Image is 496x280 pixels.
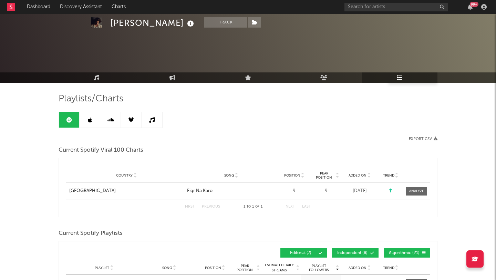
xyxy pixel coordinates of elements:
span: Playlists/Charts [59,95,123,103]
span: Editorial ( 7 ) [285,251,317,255]
div: [DATE] [342,188,377,194]
button: 99+ [468,4,473,10]
button: Previous [202,205,220,209]
button: Track [204,17,247,28]
span: Country [116,173,133,178]
span: Song [224,173,234,178]
button: Editorial(7) [280,248,327,258]
div: [GEOGRAPHIC_DATA] [69,188,116,194]
span: Song [162,266,172,270]
button: Algorithmic(21) [384,248,430,258]
span: of [255,205,259,208]
span: Position [284,173,300,178]
div: 99 + [470,2,478,7]
span: Current Spotify Viral 100 Charts [59,146,143,154]
span: Peak Position [234,264,256,272]
span: Algorithmic ( 21 ) [388,251,420,255]
span: Position [205,266,221,270]
span: Trend [383,173,394,178]
span: Estimated Daily Streams [263,263,295,273]
button: Last [302,205,311,209]
span: Playlist Followers [303,264,335,272]
div: 9 [279,188,310,194]
a: Fiqr Na Karo [187,188,275,194]
span: to [247,205,251,208]
span: Added On [349,173,366,178]
button: Next [286,205,295,209]
span: Peak Position [313,171,335,180]
a: [GEOGRAPHIC_DATA] [69,188,184,194]
div: [PERSON_NAME] [110,17,196,29]
button: Independent(8) [332,248,379,258]
span: Current Spotify Playlists [59,229,123,238]
div: 9 [313,188,339,194]
div: 1 1 1 [234,203,272,211]
div: Fiqr Na Karo [187,188,213,194]
button: First [185,205,195,209]
span: Added On [349,266,366,270]
input: Search for artists [344,3,448,11]
span: Independent ( 8 ) [337,251,368,255]
button: Export CSV [409,137,437,141]
span: Trend [383,266,394,270]
span: Playlist [95,266,109,270]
